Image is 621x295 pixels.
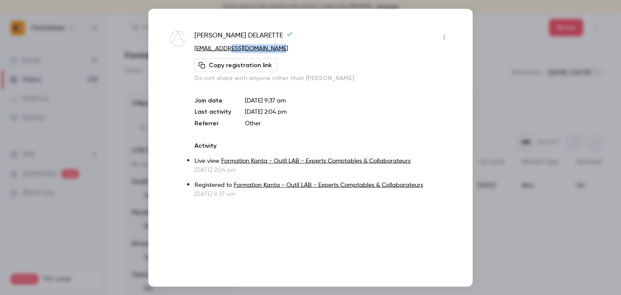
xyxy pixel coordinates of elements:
[194,165,451,174] p: [DATE] 2:04 pm
[194,74,451,82] p: Do not share with anyone other than [PERSON_NAME]
[194,96,231,105] p: Join date
[194,180,451,189] p: Registered to
[194,107,231,116] p: Last activity
[170,31,186,47] img: alcexpertise.fr
[194,58,277,72] button: Copy registration link
[194,30,293,44] span: [PERSON_NAME] DELARETTE
[194,141,451,150] p: Activity
[194,189,451,198] p: [DATE] 9:37 am
[194,119,231,127] p: Referrer
[234,182,423,188] a: Formation Kanta - Outil LAB - Experts Comptables & Collaborateurs
[194,45,288,51] a: [EMAIL_ADDRESS][DOMAIN_NAME]
[245,96,451,105] p: [DATE] 9:37 am
[245,109,287,115] span: [DATE] 2:04 pm
[194,156,451,165] p: Live view
[221,158,411,164] a: Formation Kanta - Outil LAB - Experts Comptables & Collaborateurs
[245,119,451,127] p: Other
